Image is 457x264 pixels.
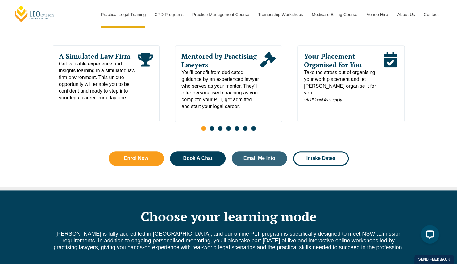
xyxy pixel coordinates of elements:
[109,151,164,166] a: Enrol Now
[307,1,362,28] a: Medicare Billing Course
[297,45,405,122] div: 3 / 7
[382,52,398,103] div: Read More
[188,1,253,28] a: Practice Management Course
[416,223,442,249] iframe: LiveChat chat widget
[53,209,405,224] h2: Choose your learning mode
[210,126,214,131] span: Go to slide 2
[293,151,349,166] a: Intake Dates
[235,126,239,131] span: Go to slide 5
[181,69,260,110] span: You’ll benefit from dedicated guidance by an experienced lawyer who serves as your mentor. They’l...
[14,5,55,23] a: [PERSON_NAME] Centre for Law
[226,126,231,131] span: Go to slide 4
[393,1,419,28] a: About Us
[362,1,393,28] a: Venue Hire
[243,126,247,131] span: Go to slide 6
[201,126,206,131] span: Go to slide 1
[253,1,307,28] a: Traineeship Workshops
[304,98,343,102] em: *Additional fees apply.
[138,52,153,101] div: Read More
[232,151,287,166] a: Email Me Info
[52,45,160,122] div: 1 / 7
[96,1,150,28] a: Practical Legal Training
[170,151,226,166] a: Book A Chat
[419,1,443,28] a: Contact
[59,52,138,61] span: A Simulated Law Firm
[304,69,383,103] span: Take the stress out of organising your work placement and let [PERSON_NAME] organise it for you.
[175,45,282,122] div: 2 / 7
[243,156,275,161] span: Email Me Info
[181,52,260,69] span: Mentored by Practising Lawyers
[183,156,212,161] span: Book A Chat
[53,45,405,134] div: Slides
[59,61,138,101] span: Get valuable experience and insights learning in a simulated law firm environment. This unique op...
[218,126,222,131] span: Go to slide 3
[306,156,335,161] span: Intake Dates
[150,1,187,28] a: CPD Programs
[124,156,148,161] span: Enrol Now
[54,231,404,250] span: [PERSON_NAME] is fully accredited in [GEOGRAPHIC_DATA], and our online PLT program is specificall...
[251,126,256,131] span: Go to slide 7
[304,52,383,69] span: Your Placement Organised for You
[260,52,276,110] div: Read More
